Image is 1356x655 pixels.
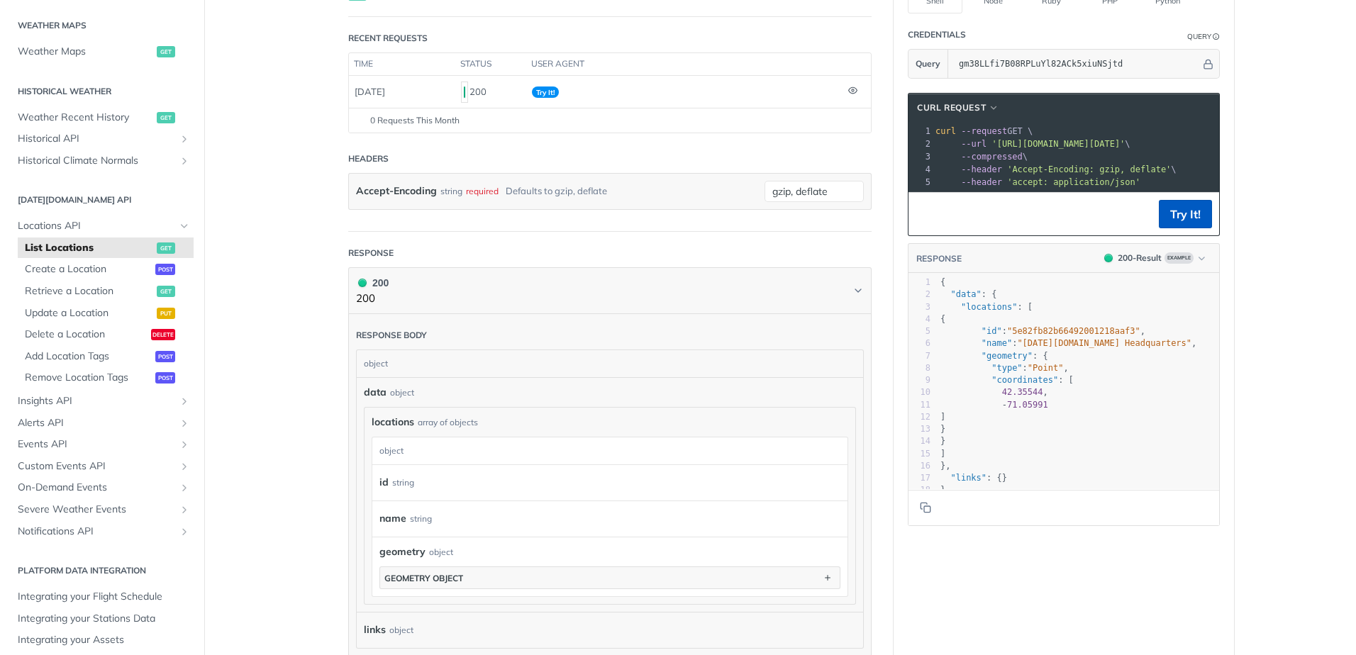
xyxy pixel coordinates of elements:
div: 4 [908,313,930,325]
div: 200 - Result [1118,252,1162,264]
span: post [155,351,175,362]
button: Show subpages for Severe Weather Events [179,504,190,515]
span: GET \ [935,126,1033,136]
span: 42.35544 [1002,387,1043,397]
a: Custom Events APIShow subpages for Custom Events API [11,456,194,477]
a: Historical Climate NormalsShow subpages for Historical Climate Normals [11,150,194,172]
span: "5e82fb82b66492001218aaf3" [1007,326,1140,336]
span: : , [940,363,1069,373]
button: Show subpages for Historical Climate Normals [179,155,190,167]
button: Show subpages for Events API [179,439,190,450]
span: "locations" [961,302,1017,312]
th: time [349,53,455,76]
span: Add Location Tags [25,349,152,364]
h2: [DATE][DOMAIN_NAME] API [11,194,194,206]
span: Locations API [18,219,175,233]
span: On-Demand Events [18,481,175,495]
span: \ [935,139,1130,149]
span: ] [940,449,945,459]
div: 17 [908,472,930,484]
span: Integrating your Stations Data [18,612,190,626]
div: geometry object [384,573,463,583]
span: [DATE] [355,86,385,97]
span: Alerts API [18,416,175,430]
div: Query [1187,31,1211,42]
span: get [157,112,175,123]
a: On-Demand EventsShow subpages for On-Demand Events [11,477,194,498]
a: Historical APIShow subpages for Historical API [11,128,194,150]
span: Update a Location [25,306,153,320]
div: Headers [348,152,389,165]
span: --url [961,139,987,149]
div: object [357,350,860,377]
span: } [940,424,945,434]
a: List Locationsget [18,237,194,259]
h2: Historical Weather [11,85,194,98]
span: } [940,436,945,446]
div: 4 [908,163,933,176]
div: Response [348,247,394,259]
span: Insights API [18,394,175,408]
span: : , [940,326,1145,336]
span: Weather Maps [18,45,153,59]
button: Hide subpages for Locations API [179,220,190,232]
a: Weather Recent Historyget [11,107,194,128]
label: name [379,508,406,529]
div: object [429,546,453,559]
span: links [364,620,386,640]
button: Show subpages for Insights API [179,396,190,407]
span: : { [940,289,997,299]
a: Events APIShow subpages for Events API [11,434,194,455]
div: required [466,181,499,201]
span: Integrating your Flight Schedule [18,590,190,604]
span: get [157,46,175,57]
span: : [ [940,375,1074,385]
div: 1 [908,276,930,289]
button: Show subpages for Notifications API [179,526,190,537]
span: curl [935,126,956,136]
span: : , [940,338,1196,348]
p: 200 [356,291,389,307]
button: geometry object [380,567,840,588]
span: \ [935,152,1028,162]
button: Show subpages for Alerts API [179,418,190,429]
a: Insights APIShow subpages for Insights API [11,391,194,412]
span: { [940,314,945,324]
div: 8 [908,362,930,374]
span: 200 [358,279,367,287]
span: Severe Weather Events [18,503,175,517]
span: Example [1165,252,1194,264]
a: Integrating your Stations Data [11,608,194,629]
span: --request [961,126,1007,136]
span: Events API [18,437,175,452]
a: Remove Location Tagspost [18,367,194,388]
div: 18 [908,484,930,496]
input: apikey [952,50,1201,78]
div: 7 [908,350,930,362]
span: locations [372,415,414,430]
span: 200 [1104,254,1113,262]
span: Historical API [18,132,175,146]
div: object [372,437,844,464]
div: 14 [908,435,930,447]
div: 200 [356,275,389,291]
div: Credentials [908,28,966,41]
span: --header [961,177,1002,187]
div: Response body [356,329,427,342]
button: cURL Request [912,101,1004,115]
span: Delete a Location [25,327,148,342]
div: 2 [908,289,930,301]
div: 3 [908,301,930,313]
h2: Weather Maps [11,19,194,32]
span: '[URL][DOMAIN_NAME][DATE]' [991,139,1125,149]
button: Try It! [1159,200,1212,228]
a: Weather Mapsget [11,41,194,62]
span: } [940,485,945,495]
span: "links" [950,473,987,483]
h2: Platform DATA integration [11,564,194,577]
a: Locations APIHide subpages for Locations API [11,215,194,237]
span: data [364,385,387,400]
span: cURL Request [917,101,986,114]
span: "coordinates" [991,375,1058,385]
span: Weather Recent History [18,111,153,125]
